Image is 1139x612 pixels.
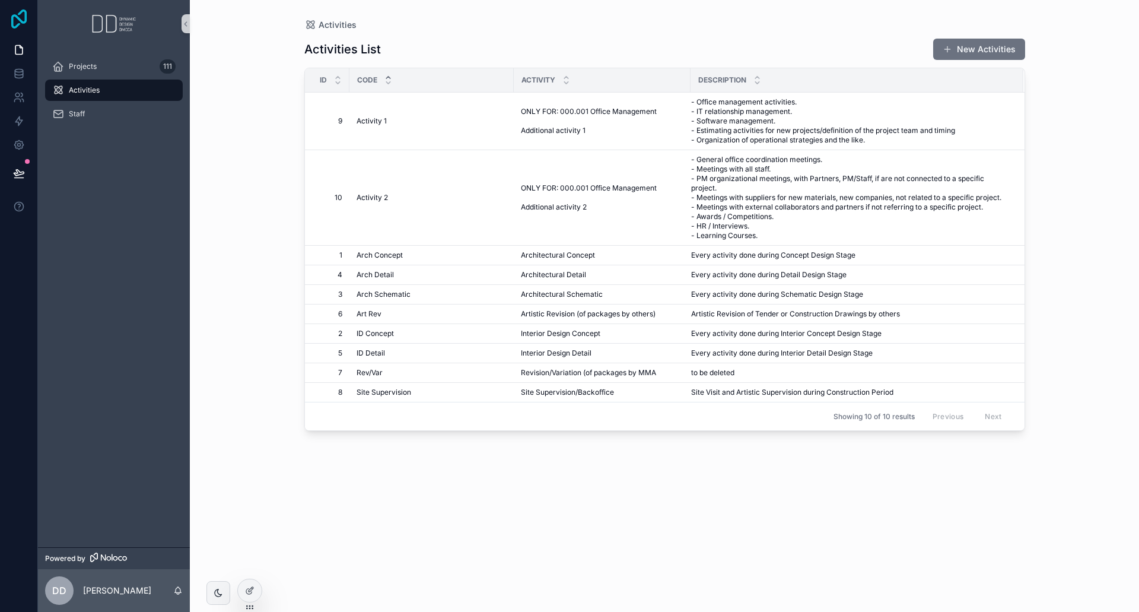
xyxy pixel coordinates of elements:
[691,290,1009,299] a: Every activity done during Schematic Design Stage
[45,554,85,563] span: Powered by
[357,329,394,338] span: ID Concept
[45,103,183,125] a: Staff
[357,368,507,378] a: Rev/Var
[319,270,342,280] a: 4
[521,107,683,135] a: ONLY FOR: 000.001 Office Management Additional activity 1
[357,250,507,260] a: Arch Concept
[521,309,656,319] span: Artistic Revision (of packages by others)
[521,368,683,378] a: Revision/Variation (of packages by MMA
[521,329,683,338] a: Interior Design Concept
[52,584,66,598] span: DD
[521,270,683,280] a: Architectural Detail
[691,388,1009,397] a: Site Visit and Artistic Supervision during Construction Period
[357,270,507,280] a: Arch Detail
[357,388,507,397] a: Site Supervision
[319,368,342,378] a: 7
[83,585,151,597] p: [PERSON_NAME]
[319,193,342,202] a: 10
[691,270,847,280] span: Every activity done during Detail Design Stage
[691,290,863,299] span: Every activity done during Schematic Design Stage
[691,329,1009,338] a: Every activity done during Interior Concept Design Stage
[691,329,882,338] span: Every activity done during Interior Concept Design Stage
[357,290,507,299] a: Arch Schematic
[304,19,357,31] a: Activities
[691,250,855,260] span: Every activity done during Concept Design Stage
[691,348,1009,358] a: Every activity done during Interior Detail Design Stage
[691,348,873,358] span: Every activity done during Interior Detail Design Stage
[319,116,342,126] a: 9
[357,329,507,338] a: ID Concept
[691,97,1009,145] a: - Office management activities. - IT relationship management. - Software management. - Estimating...
[357,348,385,358] span: ID Detail
[319,309,342,319] a: 6
[357,116,507,126] a: Activity 1
[160,59,176,74] div: 111
[319,290,342,299] a: 3
[357,368,383,378] span: Rev/Var
[521,183,683,212] a: ONLY FOR: 000.001 Office Management Additional activity 2
[521,348,591,358] span: Interior Design Detail
[90,14,138,33] img: App logo
[45,56,183,77] a: Projects111
[69,109,85,119] span: Staff
[38,547,190,569] a: Powered by
[357,270,394,280] span: Arch Detail
[319,329,342,338] a: 2
[521,75,555,85] span: Activity
[833,412,915,421] span: Showing 10 of 10 results
[521,290,603,299] span: Architectural Schematic
[319,388,342,397] a: 8
[691,368,1009,378] a: to be deleted
[521,329,600,338] span: Interior Design Concept
[357,75,377,85] span: Code
[521,270,586,280] span: Architectural Detail
[691,309,900,319] span: Artistic Revision of Tender or Construction Drawings by others
[521,290,683,299] a: Architectural Schematic
[521,250,683,260] a: Architectural Concept
[521,388,614,397] span: Site Supervision/Backoffice
[69,85,100,95] span: Activities
[357,193,507,202] a: Activity 2
[698,75,746,85] span: Description
[691,368,734,378] span: to be deleted
[320,75,327,85] span: Id
[357,290,411,299] span: Arch Schematic
[357,193,388,202] span: Activity 2
[691,155,1009,240] a: - General office coordination meetings. - Meetings with all staff. - PM organizational meetings, ...
[38,47,190,140] div: scrollable content
[304,41,381,58] h1: Activities List
[521,250,595,260] span: Architectural Concept
[319,348,342,358] a: 5
[691,309,1009,319] a: Artistic Revision of Tender or Construction Drawings by others
[521,348,683,358] a: Interior Design Detail
[357,388,411,397] span: Site Supervision
[357,309,507,319] a: Art Rev
[357,309,381,319] span: Art Rev
[357,116,387,126] span: Activity 1
[319,250,342,260] a: 1
[45,80,183,101] a: Activities
[521,309,683,319] a: Artistic Revision (of packages by others)
[521,388,683,397] a: Site Supervision/Backoffice
[69,62,97,71] span: Projects
[521,368,656,378] span: Revision/Variation (of packages by MMA
[319,19,357,31] span: Activities
[933,39,1025,60] button: New Activities
[691,250,1009,260] a: Every activity done during Concept Design Stage
[691,270,1009,280] a: Every activity done during Detail Design Stage
[357,348,507,358] a: ID Detail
